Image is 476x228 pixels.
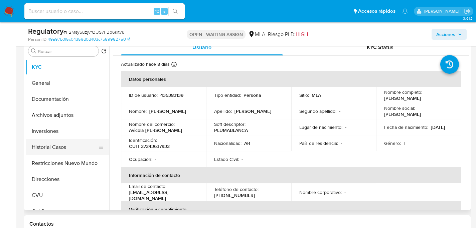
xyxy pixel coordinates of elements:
p: Ocupación : [129,156,152,162]
p: Soft descriptor : [214,121,246,127]
span: Accesos rápidos [358,8,395,15]
p: AR [244,140,250,146]
p: Sitio : [299,92,309,98]
a: Notificaciones [402,8,408,14]
span: # F2Msy5uzjVrQUS7FBb6klt7u [63,29,125,35]
p: F [404,140,406,146]
a: 49a97b0f5c04359d0d403c7b69962750 [48,36,130,42]
p: - [155,156,156,162]
th: Datos personales [121,71,461,87]
p: País de residencia : [299,140,338,146]
p: Actualizado hace 8 días [121,61,170,67]
a: Salir [464,8,471,15]
p: PLUMABLANCA [214,127,248,133]
p: Nombre social : [384,105,415,111]
p: MLA [312,92,321,98]
p: Nacionalidad : [214,140,242,146]
div: MLA [248,31,265,38]
button: Buscar [31,48,36,54]
p: [PERSON_NAME] [149,108,186,114]
button: Inversiones [26,123,109,139]
th: Verificación y cumplimiento [121,201,461,217]
p: facundo.marin@mercadolibre.com [424,8,462,14]
button: Restricciones Nuevo Mundo [26,155,109,171]
p: - [344,189,346,195]
p: - [345,124,346,130]
p: Nombre completo : [384,89,422,95]
b: Regulatory [28,26,63,36]
p: OPEN - WAITING ASSIGN [187,30,246,39]
p: Tipo entidad : [214,92,241,98]
p: - [242,156,243,162]
p: Nombre del comercio : [129,121,175,127]
button: Direcciones [26,171,109,187]
span: s [163,8,165,14]
p: Segundo apellido : [299,108,336,114]
p: Avicola [PERSON_NAME] [129,127,182,133]
button: Volver al orden por defecto [101,48,107,56]
p: Fecha de nacimiento : [384,124,428,130]
button: Créditos [26,203,109,219]
h1: Contactos [29,221,465,227]
p: Identificación : [129,137,157,143]
p: Email de contacto : [129,183,166,189]
b: Person ID [28,36,46,42]
p: [EMAIL_ADDRESS][DOMAIN_NAME] [129,189,195,201]
button: KYC [26,59,109,75]
p: - [339,108,340,114]
p: Apellido : [214,108,232,114]
p: Teléfono de contacto : [214,186,259,192]
span: KYC Status [367,43,393,51]
span: Usuario [192,43,211,51]
span: HIGH [296,30,308,38]
button: search-icon [168,7,182,16]
input: Buscar usuario o caso... [24,7,185,16]
p: CUIT 27243637932 [129,143,170,149]
p: Nombre : [129,108,147,114]
span: ⌥ [154,8,159,14]
span: 3.161.2 [463,16,473,21]
button: Acciones [432,29,467,40]
p: 435383139 [160,92,183,98]
button: General [26,75,109,91]
th: Información de contacto [121,167,461,183]
p: Género : [384,140,401,146]
button: Documentación [26,91,109,107]
p: [PERSON_NAME] [384,95,421,101]
button: Historial Casos [26,139,104,155]
p: [PERSON_NAME] [234,108,271,114]
p: Nombre corporativo : [299,189,342,195]
span: Riesgo PLD: [268,31,308,38]
p: - [341,140,342,146]
input: Buscar [38,48,96,54]
p: [PHONE_NUMBER] [214,192,255,198]
p: ID de usuario : [129,92,158,98]
p: [DATE] [431,124,445,130]
button: CVU [26,187,109,203]
p: Estado Civil : [214,156,239,162]
button: Archivos adjuntos [26,107,109,123]
p: Lugar de nacimiento : [299,124,342,130]
span: Acciones [436,29,455,40]
p: [PERSON_NAME] [384,111,421,117]
p: Persona [244,92,261,98]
